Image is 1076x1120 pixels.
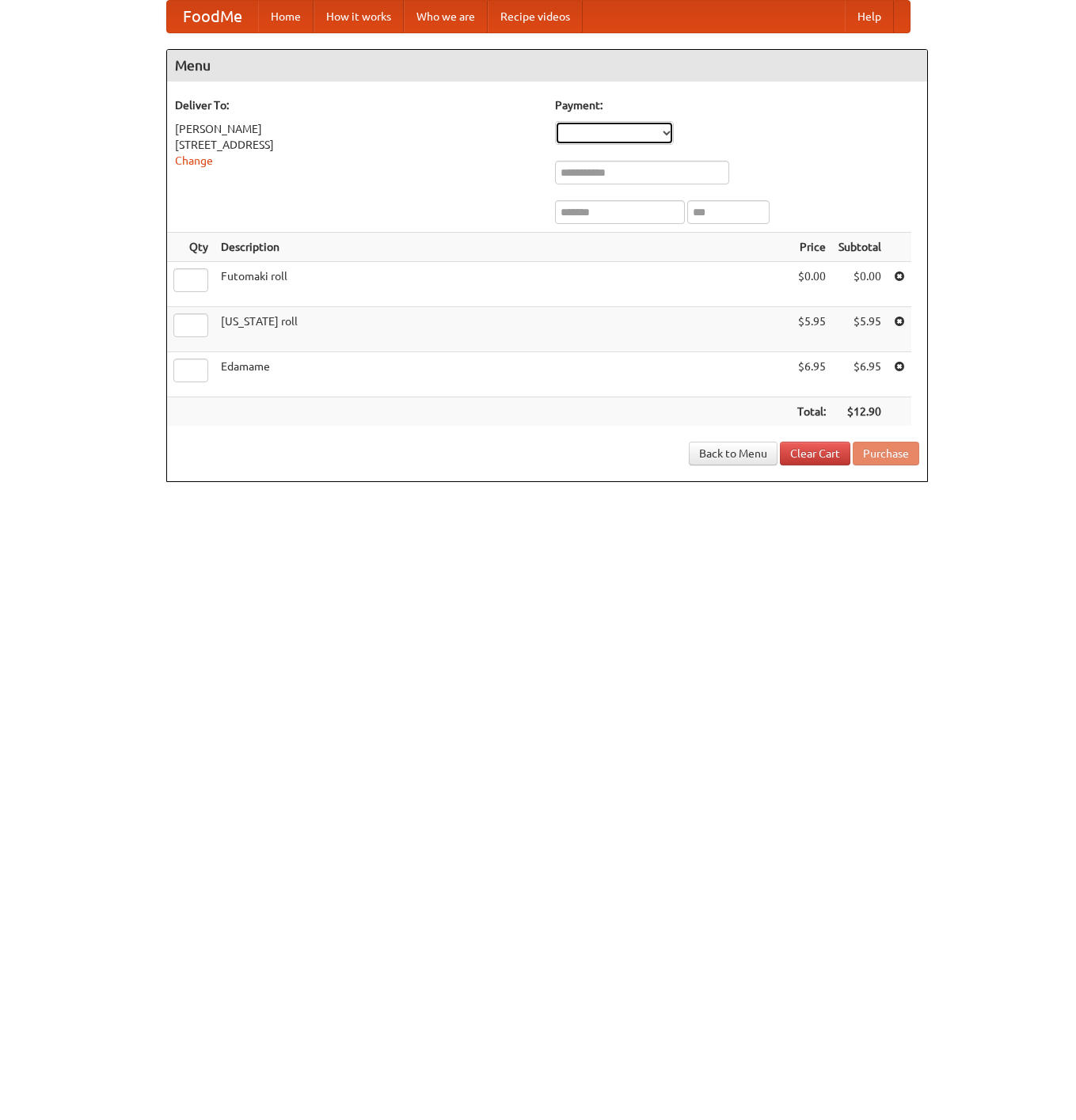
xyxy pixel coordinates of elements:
a: How it works [314,1,404,32]
td: $5.95 [832,307,888,352]
td: $6.95 [832,352,888,397]
td: $0.00 [832,262,888,307]
a: Help [845,1,894,32]
div: [STREET_ADDRESS] [175,137,539,153]
td: $0.00 [791,262,832,307]
a: Who we are [404,1,488,32]
td: Edamame [215,352,791,397]
td: [US_STATE] roll [215,307,791,352]
a: FoodMe [167,1,258,32]
td: Futomaki roll [215,262,791,307]
a: Change [175,154,213,167]
button: Purchase [853,442,919,465]
a: Recipe videos [488,1,583,32]
h5: Payment: [555,97,919,113]
a: Clear Cart [780,442,850,465]
th: Description [215,233,791,262]
h4: Menu [167,50,927,82]
th: Price [791,233,832,262]
th: Total: [791,397,832,427]
a: Home [258,1,314,32]
td: $6.95 [791,352,832,397]
th: Qty [167,233,215,262]
h5: Deliver To: [175,97,539,113]
div: [PERSON_NAME] [175,121,539,137]
td: $5.95 [791,307,832,352]
th: $12.90 [832,397,888,427]
th: Subtotal [832,233,888,262]
a: Back to Menu [689,442,778,465]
